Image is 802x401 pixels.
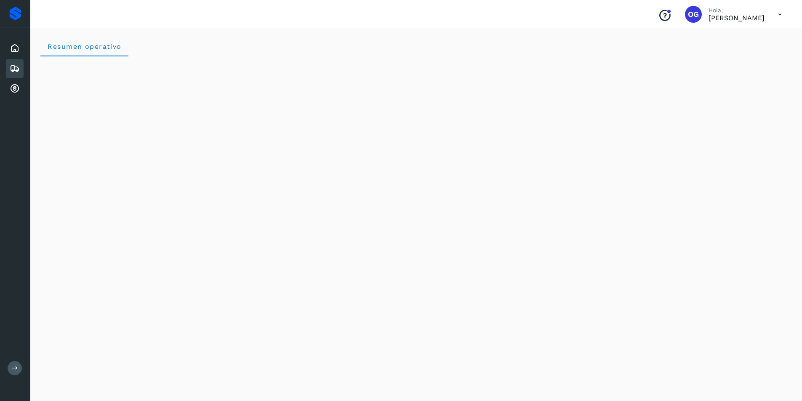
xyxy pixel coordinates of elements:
[709,7,765,14] p: Hola,
[6,39,24,58] div: Inicio
[6,80,24,98] div: Cuentas por cobrar
[709,14,765,22] p: OSCAR GUZMAN LOPEZ
[47,42,122,50] span: Resumen operativo
[6,59,24,78] div: Embarques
